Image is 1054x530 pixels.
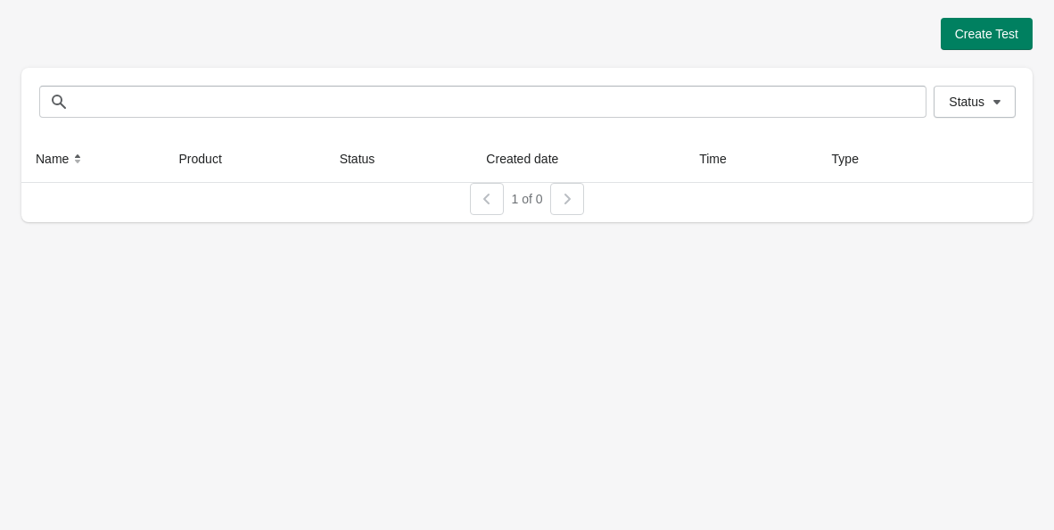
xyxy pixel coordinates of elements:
[941,18,1033,50] button: Create Test
[511,192,542,206] span: 1 of 0
[934,86,1016,118] button: Status
[333,143,400,175] button: Status
[692,143,752,175] button: Time
[172,143,247,175] button: Product
[479,143,583,175] button: Created date
[949,95,984,109] span: Status
[955,27,1018,41] span: Create Test
[825,143,884,175] button: Type
[29,143,94,175] button: Name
